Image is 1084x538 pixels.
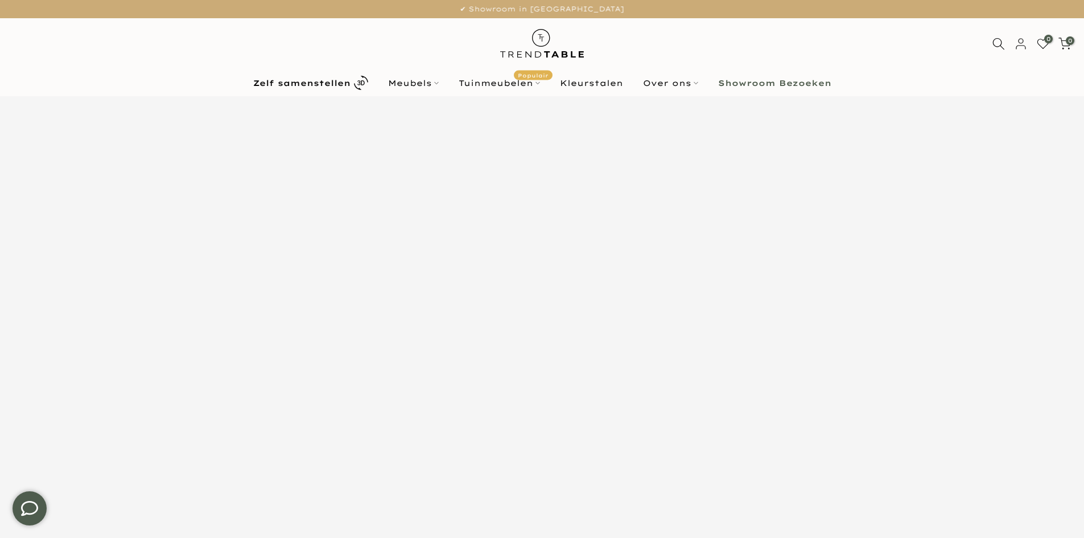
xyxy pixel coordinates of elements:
[378,76,448,90] a: Meubels
[633,76,708,90] a: Over ons
[243,73,378,93] a: Zelf samenstellen
[448,76,550,90] a: TuinmeubelenPopulair
[1066,36,1074,45] span: 0
[550,76,633,90] a: Kleurstalen
[1058,38,1071,50] a: 0
[1044,35,1053,43] span: 0
[492,18,592,69] img: trend-table
[253,79,351,87] b: Zelf samenstellen
[14,3,1070,15] p: ✔ Showroom in [GEOGRAPHIC_DATA]
[1037,38,1049,50] a: 0
[708,76,841,90] a: Showroom Bezoeken
[718,79,831,87] b: Showroom Bezoeken
[1,480,58,537] iframe: toggle-frame
[514,70,553,80] span: Populair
